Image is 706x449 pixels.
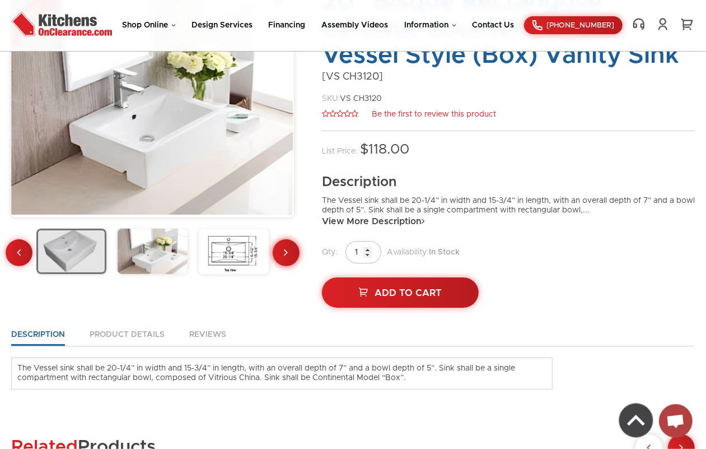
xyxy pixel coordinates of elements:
a: Open chat [659,404,693,438]
img: prodadditional_88158_CH3310_1.2.jpg [118,229,188,274]
a: Assembly Videos [321,21,388,29]
a: [PHONE_NUMBER] [524,16,623,34]
span: Add To Cart [375,288,442,298]
span: Be the first to review this product [372,110,496,118]
a: Design Services [191,21,253,29]
a: Product Details [90,330,165,346]
div: Availability: [322,241,695,263]
span: The Vessel sink shall be 20-1/4” in width and 15-3/4” in length, with an overall depth of 7” and ... [322,197,695,215]
span: List Price: [322,147,358,155]
p: The Vessel sink shall be 20-1/4” in width and 15-3/4” in length, with an overall depth of 7” and ... [17,364,546,383]
a: Reviews [189,330,226,346]
strong: $118.00 [360,142,409,156]
a: Description [11,330,65,346]
li: VS CH3120 [322,94,695,104]
img: Kitchens On Clearance [11,8,112,39]
span: [PHONE_NUMBER] [546,22,614,29]
a: Financing [269,21,306,29]
label: Qty: [322,248,338,256]
a: Add To Cart [322,277,479,308]
a: Shop Online [122,21,175,29]
img: prodadditional_88158_CH310_1.4.jpg [280,229,350,274]
a: View More Description [322,216,425,227]
div: [VS CH3120] [322,71,695,84]
strong: In Stock [429,248,460,256]
img: prodadditional_88158_CH310_1.3.jpg [199,229,269,274]
img: prodadditional_88158_CH310_jpg(1).jpg [36,229,106,274]
img: Back to top [619,404,653,437]
a: Information [404,21,456,29]
a: Contact Us [472,21,514,29]
h2: Description [322,174,695,191]
span: SKU: [322,95,340,103]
